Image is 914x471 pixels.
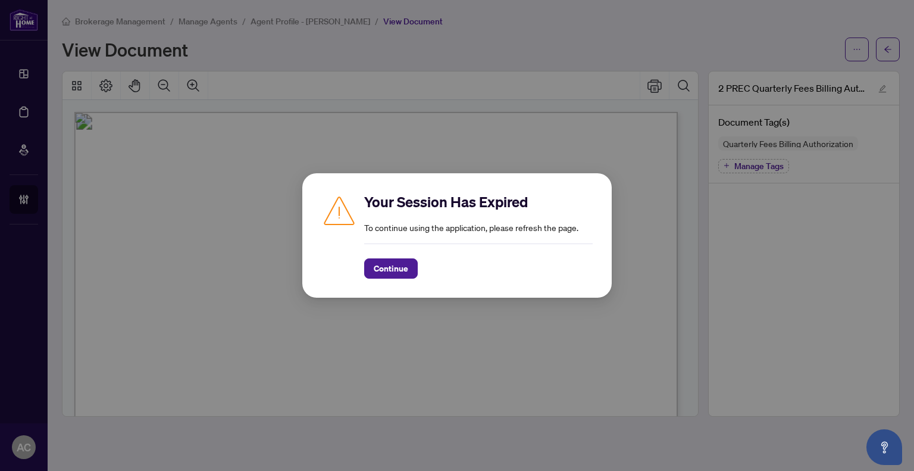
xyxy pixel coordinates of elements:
span: Continue [374,259,408,278]
h2: Your Session Has Expired [364,192,593,211]
img: Caution icon [321,192,357,228]
div: To continue using the application, please refresh the page. [364,192,593,279]
button: Open asap [866,429,902,465]
button: Continue [364,258,418,279]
